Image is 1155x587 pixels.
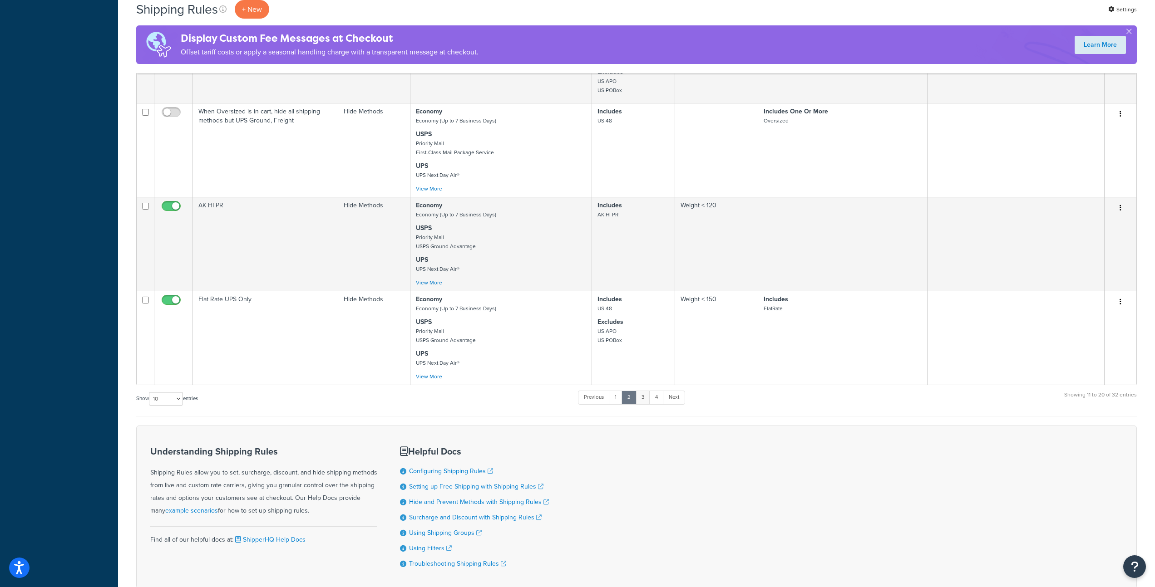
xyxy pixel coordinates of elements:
[150,526,377,546] div: Find all of our helpful docs at:
[165,506,218,515] a: example scenarios
[416,349,428,358] strong: UPS
[609,391,622,404] a: 1
[409,497,549,507] a: Hide and Prevent Methods with Shipping Rules
[416,107,442,116] strong: Economy
[416,210,496,219] small: Economy (Up to 7 Business Days)
[409,559,506,568] a: Troubleshooting Shipping Rules
[416,201,442,210] strong: Economy
[338,197,410,291] td: Hide Methods
[416,327,476,344] small: Priority Mail USPS Ground Advantage
[416,117,496,125] small: Economy (Up to 7 Business Days)
[597,210,618,219] small: AK HI PR
[338,291,410,385] td: Hide Methods
[578,391,610,404] a: Previous
[622,391,637,404] a: 2
[409,543,452,553] a: Using Filters
[663,391,685,404] a: Next
[1064,390,1137,409] div: Showing 11 to 20 of 32 entries
[416,233,476,250] small: Priority Mail USPS Ground Advantage
[409,528,482,538] a: Using Shipping Groups
[675,291,759,385] td: Weight < 150
[193,197,338,291] td: AK HI PR
[150,446,377,456] h3: Understanding Shipping Rules
[597,327,622,344] small: US APO US POBox
[416,294,442,304] strong: Economy
[136,25,181,64] img: duties-banner-06bc72dcb5fe05cb3f9472aba00be2ae8eb53ab6f0d8bb03d382ba314ac3c341.png
[409,513,542,522] a: Surcharge and Discount with Shipping Rules
[409,482,543,491] a: Setting up Free Shipping with Shipping Rules
[416,359,459,367] small: UPS Next Day Air®
[597,201,622,210] strong: Includes
[149,392,183,406] select: Showentries
[409,466,493,476] a: Configuring Shipping Rules
[675,197,759,291] td: Weight < 120
[416,255,428,264] strong: UPS
[597,117,612,125] small: US 48
[1075,36,1126,54] a: Learn More
[338,103,410,197] td: Hide Methods
[1108,3,1137,16] a: Settings
[416,223,432,233] strong: USPS
[193,103,338,197] td: When Oversized is in cart, hide all shipping methods but UPS Ground, Freight
[597,317,623,327] strong: Excludes
[181,31,479,46] h4: Display Custom Fee Messages at Checkout
[416,279,442,287] a: View More
[764,304,783,313] small: FlatRate
[597,107,622,116] strong: Includes
[649,391,664,404] a: 4
[416,317,432,327] strong: USPS
[636,391,650,404] a: 3
[416,129,432,139] strong: USPS
[400,446,549,456] h3: Helpful Docs
[1123,555,1146,578] button: Open Resource Center
[416,372,442,381] a: View More
[597,304,612,313] small: US 48
[416,139,494,157] small: Priority Mail First-Class Mail Package Service
[416,265,459,273] small: UPS Next Day Air®
[136,392,198,406] label: Show entries
[181,46,479,59] p: Offset tariff costs or apply a seasonal handling charge with a transparent message at checkout.
[597,294,622,304] strong: Includes
[764,107,828,116] strong: Includes One Or More
[416,304,496,313] small: Economy (Up to 7 Business Days)
[416,171,459,179] small: UPS Next Day Air®
[193,291,338,385] td: Flat Rate UPS Only
[764,117,789,125] small: Oversized
[233,535,306,544] a: ShipperHQ Help Docs
[416,185,442,193] a: View More
[136,0,218,18] h1: Shipping Rules
[150,446,377,517] div: Shipping Rules allow you to set, surcharge, discount, and hide shipping methods from live and cus...
[764,294,788,304] strong: Includes
[416,161,428,171] strong: UPS
[597,77,622,94] small: US APO US POBox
